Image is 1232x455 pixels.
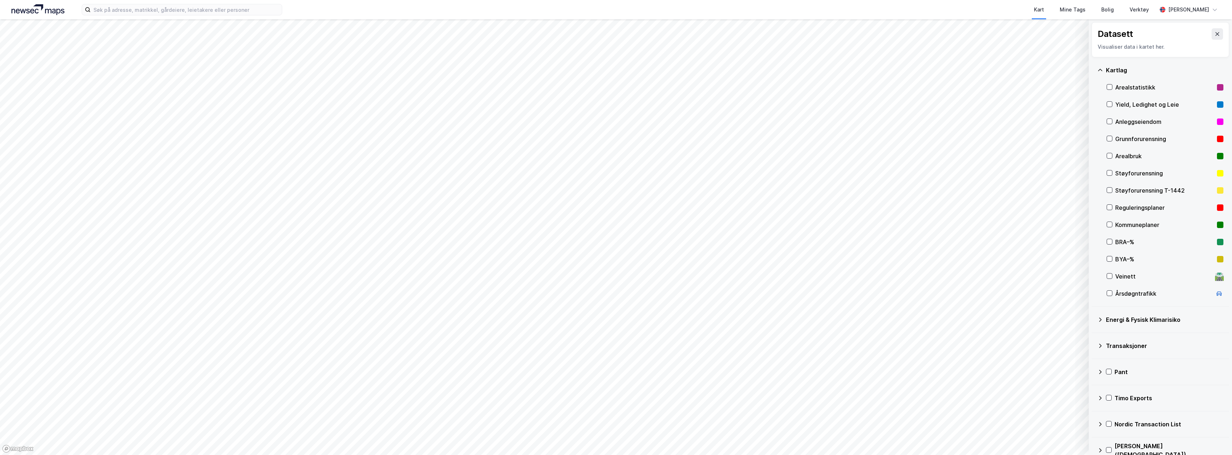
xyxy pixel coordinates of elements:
[1115,255,1214,263] div: BYA–%
[1115,238,1214,246] div: BRA–%
[1101,5,1114,14] div: Bolig
[1106,315,1223,324] div: Energi & Fysisk Klimarisiko
[1115,186,1214,195] div: Støyforurensning T-1442
[1106,342,1223,350] div: Transaksjoner
[11,4,64,15] img: logo.a4113a55bc3d86da70a041830d287a7e.svg
[1115,83,1214,92] div: Arealstatistikk
[1115,203,1214,212] div: Reguleringsplaner
[1098,28,1133,40] div: Datasett
[1034,5,1044,14] div: Kart
[1115,221,1214,229] div: Kommuneplaner
[1130,5,1149,14] div: Verktøy
[1115,394,1223,402] div: Timo Exports
[1098,43,1223,51] div: Visualiser data i kartet her.
[1115,152,1214,160] div: Arealbruk
[1060,5,1086,14] div: Mine Tags
[1115,169,1214,178] div: Støyforurensning
[1168,5,1209,14] div: [PERSON_NAME]
[1115,135,1214,143] div: Grunnforurensning
[91,4,282,15] input: Søk på adresse, matrikkel, gårdeiere, leietakere eller personer
[1115,117,1214,126] div: Anleggseiendom
[1214,272,1224,281] div: 🛣️
[2,445,34,453] a: Mapbox homepage
[1115,420,1223,429] div: Nordic Transaction List
[1196,421,1232,455] iframe: Chat Widget
[1115,368,1223,376] div: Pant
[1115,289,1212,298] div: Årsdøgntrafikk
[1106,66,1223,74] div: Kartlag
[1115,272,1212,281] div: Veinett
[1115,100,1214,109] div: Yield, Ledighet og Leie
[1196,421,1232,455] div: Kontrollprogram for chat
